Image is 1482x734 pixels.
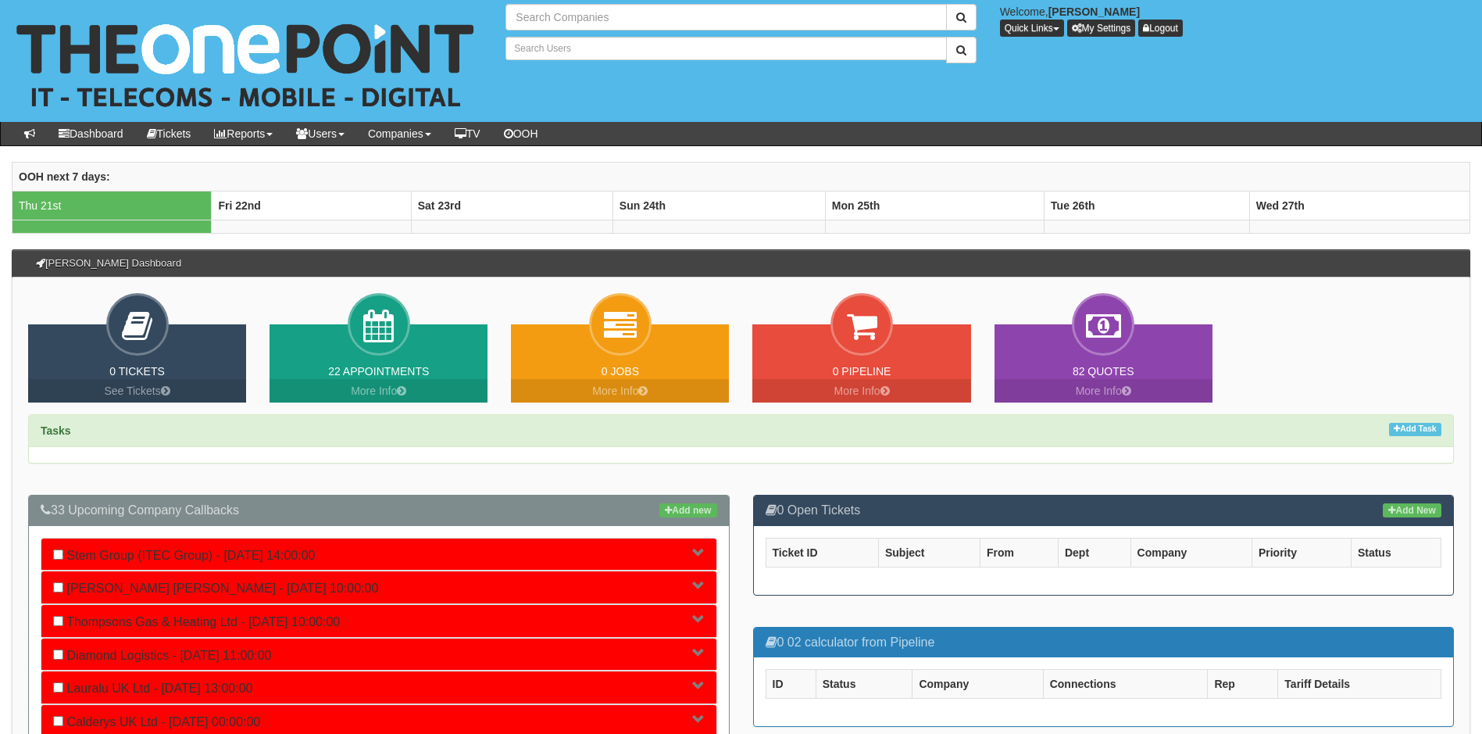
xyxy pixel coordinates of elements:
a: Add new [659,503,716,517]
th: Ticket ID [766,538,878,567]
a: 0 Tickets [109,365,165,378]
th: Dept [1058,538,1130,567]
th: Tariff Details [1278,670,1441,699]
a: Thompsons Gas & Heating Ltd - [DATE] 10:00:00 [66,615,340,628]
th: From [980,538,1058,567]
a: [PERSON_NAME] [PERSON_NAME] - [DATE] 10:00:00 [66,582,378,595]
input: Search Users [505,37,946,60]
a: 82 Quotes [1073,365,1134,378]
th: Fri 22nd [212,191,411,220]
a: More Info [511,379,729,403]
th: Sat 23rd [411,191,612,220]
strong: Tasks [41,424,71,437]
th: Status [1351,538,1441,567]
th: Company [912,670,1043,699]
a: Reports [202,122,284,145]
input: Search Companies [505,4,946,30]
a: Logout [1138,20,1183,37]
a: Stem Group (ITEC Group) - [DATE] 14:00:00 [66,549,315,562]
td: Thu 21st [12,191,212,220]
a: Calderys UK Ltd - [DATE] 00:00:00 [66,715,260,729]
th: ID [766,670,816,699]
a: My Settings [1067,20,1136,37]
a: Companies [356,122,443,145]
a: Diamond Logistics - [DATE] 11:00:00 [66,649,271,662]
th: OOH next 7 days: [12,162,1470,191]
th: Company [1130,538,1252,567]
a: TV [443,122,492,145]
th: Tue 26th [1045,191,1250,220]
h3: [PERSON_NAME] Dashboard [28,250,189,277]
a: 0 Pipeline [833,365,891,378]
h3: 0 Open Tickets [766,503,1442,517]
th: Priority [1252,538,1351,567]
h3: 0 02 calculator from Pipeline [766,636,1442,650]
a: See Tickets [28,379,246,403]
a: 0 Jobs [602,365,639,378]
a: Users [284,122,356,145]
a: More Info [995,379,1212,403]
th: Rep [1208,670,1278,699]
a: Lauralu UK Ltd - [DATE] 13:00:00 [66,682,252,695]
a: 22 Appointments [328,365,429,378]
th: Subject [878,538,980,567]
th: Status [816,670,912,699]
th: Connections [1043,670,1208,699]
a: Add New [1383,503,1441,517]
b: [PERSON_NAME] [1048,5,1140,18]
h3: 33 Upcoming Company Callbacks [41,503,717,517]
button: Quick Links [1000,20,1064,37]
a: OOH [492,122,550,145]
a: Tickets [135,122,203,145]
a: More Info [270,379,487,403]
a: Add Task [1389,423,1441,436]
a: Dashboard [47,122,135,145]
th: Sun 24th [612,191,825,220]
th: Wed 27th [1249,191,1470,220]
a: More Info [752,379,970,403]
th: Mon 25th [825,191,1044,220]
div: Welcome, [988,4,1482,37]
